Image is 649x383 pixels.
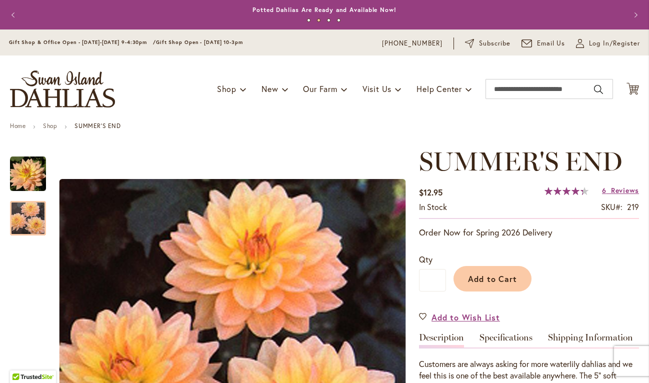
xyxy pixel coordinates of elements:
[317,18,320,22] button: 2 of 4
[217,83,236,94] span: Shop
[10,122,25,129] a: Home
[465,38,510,48] a: Subscribe
[611,185,639,195] span: Reviews
[589,38,640,48] span: Log In/Register
[537,38,565,48] span: Email Us
[362,83,391,94] span: Visit Us
[419,333,464,347] a: Description
[419,311,500,323] a: Add to Wish List
[9,39,156,45] span: Gift Shop & Office Open - [DATE]-[DATE] 9-4:30pm /
[624,5,644,25] button: Next
[601,201,622,212] strong: SKU
[627,201,639,213] div: 219
[419,254,432,264] span: Qty
[479,38,510,48] span: Subscribe
[10,146,56,191] div: SUMMER'S END
[156,39,243,45] span: Gift Shop Open - [DATE] 10-3pm
[468,273,517,284] span: Add to Cart
[521,38,565,48] a: Email Us
[261,83,278,94] span: New
[74,122,120,129] strong: SUMMER'S END
[7,347,35,375] iframe: Launch Accessibility Center
[431,311,500,323] span: Add to Wish List
[479,333,532,347] a: Specifications
[419,226,639,238] p: Order Now for Spring 2026 Delivery
[307,18,310,22] button: 1 of 4
[382,38,442,48] a: [PHONE_NUMBER]
[602,185,639,195] a: 6 Reviews
[416,83,462,94] span: Help Center
[327,18,330,22] button: 3 of 4
[602,185,606,195] span: 6
[43,122,57,129] a: Shop
[576,38,640,48] a: Log In/Register
[10,156,46,192] img: SUMMER'S END
[4,5,24,25] button: Previous
[303,83,337,94] span: Our Farm
[544,187,588,195] div: 87%
[10,191,46,235] div: SUMMER'S END
[337,18,340,22] button: 4 of 4
[453,266,531,291] button: Add to Cart
[419,145,622,177] span: SUMMER'S END
[419,187,442,197] span: $12.95
[419,201,447,212] span: In stock
[548,333,633,347] a: Shipping Information
[252,6,396,13] a: Potted Dahlias Are Ready and Available Now!
[419,201,447,213] div: Availability
[10,70,115,107] a: store logo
